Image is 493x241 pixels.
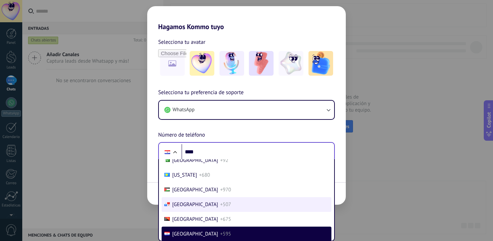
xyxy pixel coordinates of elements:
[199,172,210,178] span: +680
[220,231,231,237] span: +595
[220,187,231,193] span: +970
[220,157,228,164] span: +92
[172,216,218,223] span: [GEOGRAPHIC_DATA]
[159,101,334,119] button: WhatsApp
[158,88,244,97] span: Selecciona tu preferencia de soporte
[173,106,194,113] span: WhatsApp
[158,131,205,140] span: Número de teléfono
[172,172,197,178] span: [US_STATE]
[158,38,205,47] span: Selecciona tu avatar
[172,187,218,193] span: [GEOGRAPHIC_DATA]
[220,201,231,208] span: +507
[161,145,174,159] div: Paraguay: + 595
[249,51,274,76] img: -3.jpeg
[308,51,333,76] img: -5.jpeg
[279,51,303,76] img: -4.jpeg
[172,201,218,208] span: [GEOGRAPHIC_DATA]
[172,157,218,164] span: [GEOGRAPHIC_DATA]
[220,216,231,223] span: +675
[219,51,244,76] img: -2.jpeg
[190,51,214,76] img: -1.jpeg
[172,231,218,237] span: [GEOGRAPHIC_DATA]
[147,6,346,31] h2: Hagamos Kommo tuyo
